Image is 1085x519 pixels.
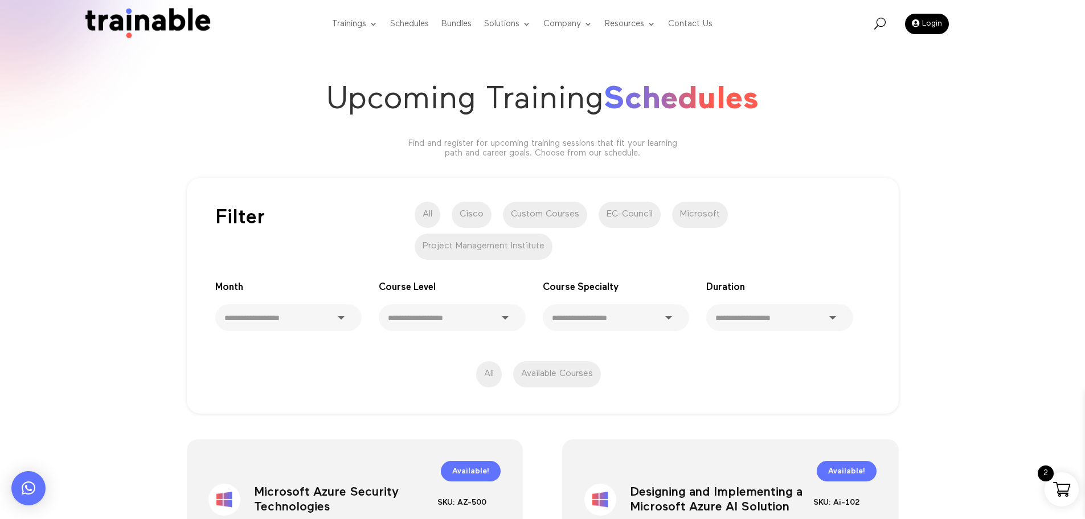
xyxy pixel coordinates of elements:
[833,498,860,506] span: Ai-102
[400,139,685,158] p: Find and register for upcoming training sessions that fit your learning path and career goals. Ch...
[599,202,661,228] label: EC-Council
[905,14,949,34] a: Login
[437,498,455,506] span: SKU:
[215,280,362,295] p: Month
[543,2,592,47] a: Company
[604,84,759,116] span: Schedules
[476,361,502,387] label: All
[332,2,378,47] a: Trainings
[543,280,690,295] p: Course Specialty
[457,498,486,506] span: AZ-500
[1038,465,1054,481] span: 2
[706,280,853,295] p: Duration
[813,498,831,506] span: SKU:
[874,18,886,29] span: U
[415,234,552,260] label: Project Management Institute
[672,202,728,228] label: Microsoft
[326,84,604,116] span: Upcoming Training
[215,210,379,225] p: Filter
[441,2,472,47] a: Bundles
[390,2,429,47] a: Schedules
[379,280,526,295] p: Course Level
[452,202,492,228] label: Cisco
[503,202,587,228] label: Custom Courses
[484,2,531,47] a: Solutions
[605,2,656,47] a: Resources
[415,202,440,228] label: All
[668,2,713,47] a: Contact Us
[513,361,601,387] label: schedule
